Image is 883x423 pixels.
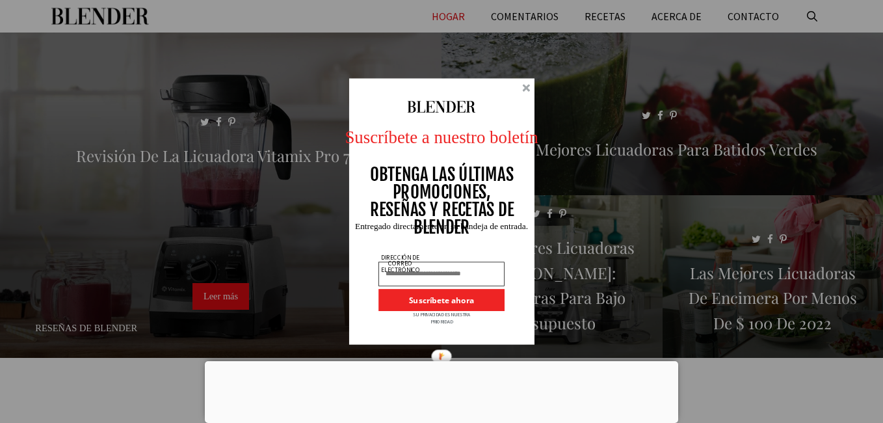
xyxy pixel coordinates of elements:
[378,254,423,273] p: DIRECCIÓN DE CORREO ELECTRÓNICO
[378,289,505,311] button: Suscríbete ahora
[366,166,518,236] p: OBTENGA LAS ÚLTIMAS PROMOCIONES, RESEÑAS Y RECETAS DE BLENDER
[340,222,544,230] p: Entregado directamente en su bandeja de entrada.
[205,361,678,420] iframe: Advertisement
[410,311,473,325] p: SU PRIVACIDAD ES NUESTRA PRIORIDAD
[340,124,544,150] p: Suscríbete a nuestro boletín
